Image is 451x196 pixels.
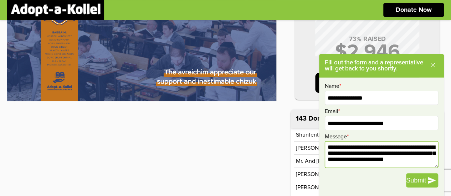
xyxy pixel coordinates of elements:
p: Fill out the form and a representative will get back to you shortly. [325,60,427,72]
p: Donate Now [396,7,432,13]
label: Email [325,108,438,114]
img: logonobg.png [11,4,101,16]
label: Name [325,83,438,89]
p: Donate Now [315,73,420,93]
button: Submit [406,173,438,187]
p: Donors [308,115,331,122]
p: Shunfenthal Family [296,132,344,138]
p: Mr. and [PERSON_NAME] [296,158,360,164]
p: [PERSON_NAME] Family [296,145,357,151]
p: [PERSON_NAME] [296,171,339,177]
label: Message [325,134,438,139]
span: Submit [406,177,426,184]
span: 143 [296,115,307,122]
p: [PERSON_NAME] [296,185,339,190]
